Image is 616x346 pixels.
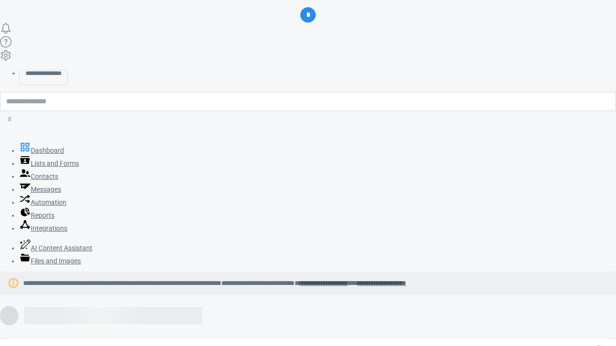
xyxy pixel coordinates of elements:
span: Messages [31,185,61,193]
span: Dashboard [31,147,64,154]
span: Integrations [31,224,67,232]
span: AI Content Assistant [31,244,92,252]
a: Dashboard [19,147,64,154]
a: Lists and Forms [19,160,79,167]
a: Files and Images [19,257,81,265]
a: Reports [19,211,54,219]
a: Automation [19,198,66,206]
span: Contacts [31,173,58,180]
a: Contacts [19,173,58,180]
span: Automation [31,198,66,206]
a: AI Content Assistant [19,244,92,252]
span: Lists and Forms [31,160,79,167]
span: Files and Images [31,257,81,265]
span: Reports [31,211,54,219]
a: Integrations [19,224,67,232]
a: Messages [19,185,61,193]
